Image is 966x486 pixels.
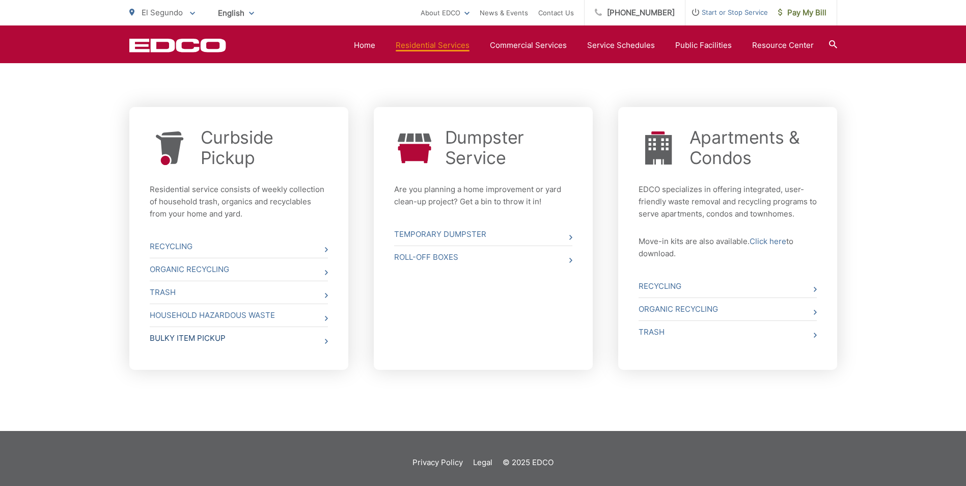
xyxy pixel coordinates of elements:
a: Bulky Item Pickup [150,327,328,349]
a: Organic Recycling [639,298,817,320]
a: Trash [150,281,328,304]
span: El Segundo [142,8,183,17]
a: Apartments & Condos [689,127,817,168]
a: Home [354,39,375,51]
a: Household Hazardous Waste [150,304,328,327]
a: Recycling [150,235,328,258]
a: Roll-Off Boxes [394,246,572,268]
p: © 2025 EDCO [503,456,554,469]
a: Service Schedules [587,39,655,51]
a: Recycling [639,275,817,298]
p: Move-in kits are also available. to download. [639,235,817,260]
a: Click here [750,235,786,248]
a: Trash [639,321,817,343]
span: English [210,4,262,22]
p: EDCO specializes in offering integrated, user-friendly waste removal and recycling programs to se... [639,183,817,220]
a: Legal [473,456,492,469]
a: News & Events [480,7,528,19]
a: Temporary Dumpster [394,223,572,246]
a: Residential Services [396,39,470,51]
a: Commercial Services [490,39,567,51]
a: EDCD logo. Return to the homepage. [129,38,226,52]
a: Curbside Pickup [201,127,328,168]
a: Dumpster Service [445,127,572,168]
p: Are you planning a home improvement or yard clean-up project? Get a bin to throw it in! [394,183,572,208]
a: Public Facilities [675,39,732,51]
a: Resource Center [752,39,814,51]
a: Organic Recycling [150,258,328,281]
a: About EDCO [421,7,470,19]
span: Pay My Bill [778,7,826,19]
p: Residential service consists of weekly collection of household trash, organics and recyclables fr... [150,183,328,220]
a: Contact Us [538,7,574,19]
a: Privacy Policy [412,456,463,469]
